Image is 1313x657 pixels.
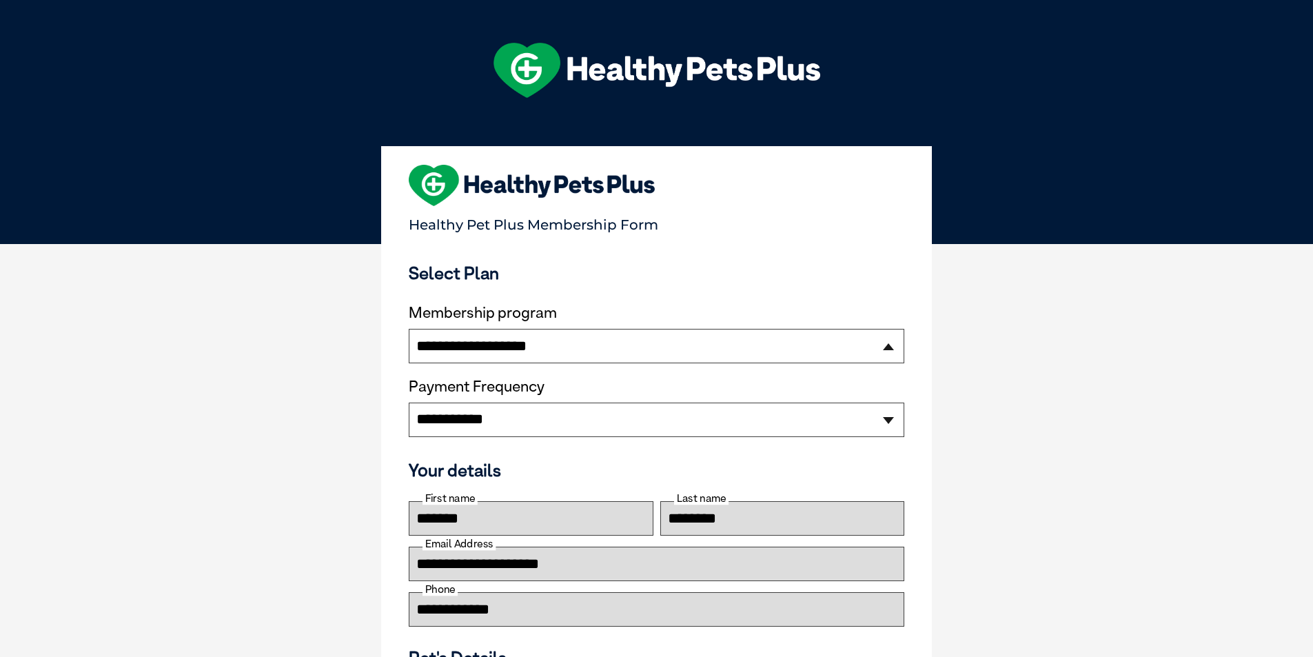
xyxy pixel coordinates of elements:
[493,43,820,98] img: hpp-logo-landscape-green-white.png
[409,210,904,233] p: Healthy Pet Plus Membership Form
[423,583,458,596] label: Phone
[409,460,904,481] h3: Your details
[674,492,729,505] label: Last name
[423,492,478,505] label: First name
[409,263,904,283] h3: Select Plan
[423,538,496,550] label: Email Address
[409,304,904,322] label: Membership program
[409,378,544,396] label: Payment Frequency
[409,165,655,206] img: heart-shape-hpp-logo-large.png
